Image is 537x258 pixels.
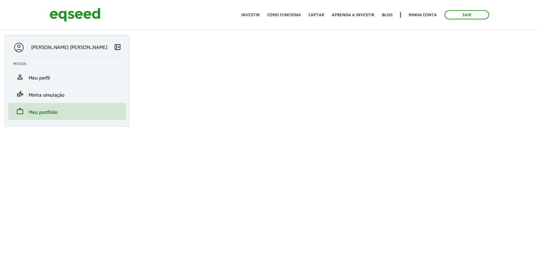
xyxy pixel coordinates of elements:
[29,108,58,117] span: Meu portfólio
[409,13,437,17] a: Minha conta
[16,90,24,98] span: finance_mode
[241,13,260,17] a: Investir
[8,68,126,86] li: Meu perfil
[29,91,65,100] span: Minha simulação
[13,73,121,81] a: personMeu perfil
[267,13,301,17] a: Como funciona
[16,73,24,81] span: person
[50,6,100,23] img: EqSeed
[13,90,121,98] a: finance_modeMinha simulação
[114,43,121,51] span: left_panel_close
[13,62,126,66] h2: Pessoal
[31,45,107,51] p: [PERSON_NAME] [PERSON_NAME]
[16,108,24,115] span: work
[309,13,324,17] a: Captar
[332,13,374,17] a: Aprenda a investir
[8,103,126,120] li: Meu portfólio
[114,43,121,52] a: Colapsar menu
[382,13,392,17] a: Blog
[445,10,489,19] a: Sair
[8,86,126,103] li: Minha simulação
[13,108,121,115] a: workMeu portfólio
[29,74,50,82] span: Meu perfil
